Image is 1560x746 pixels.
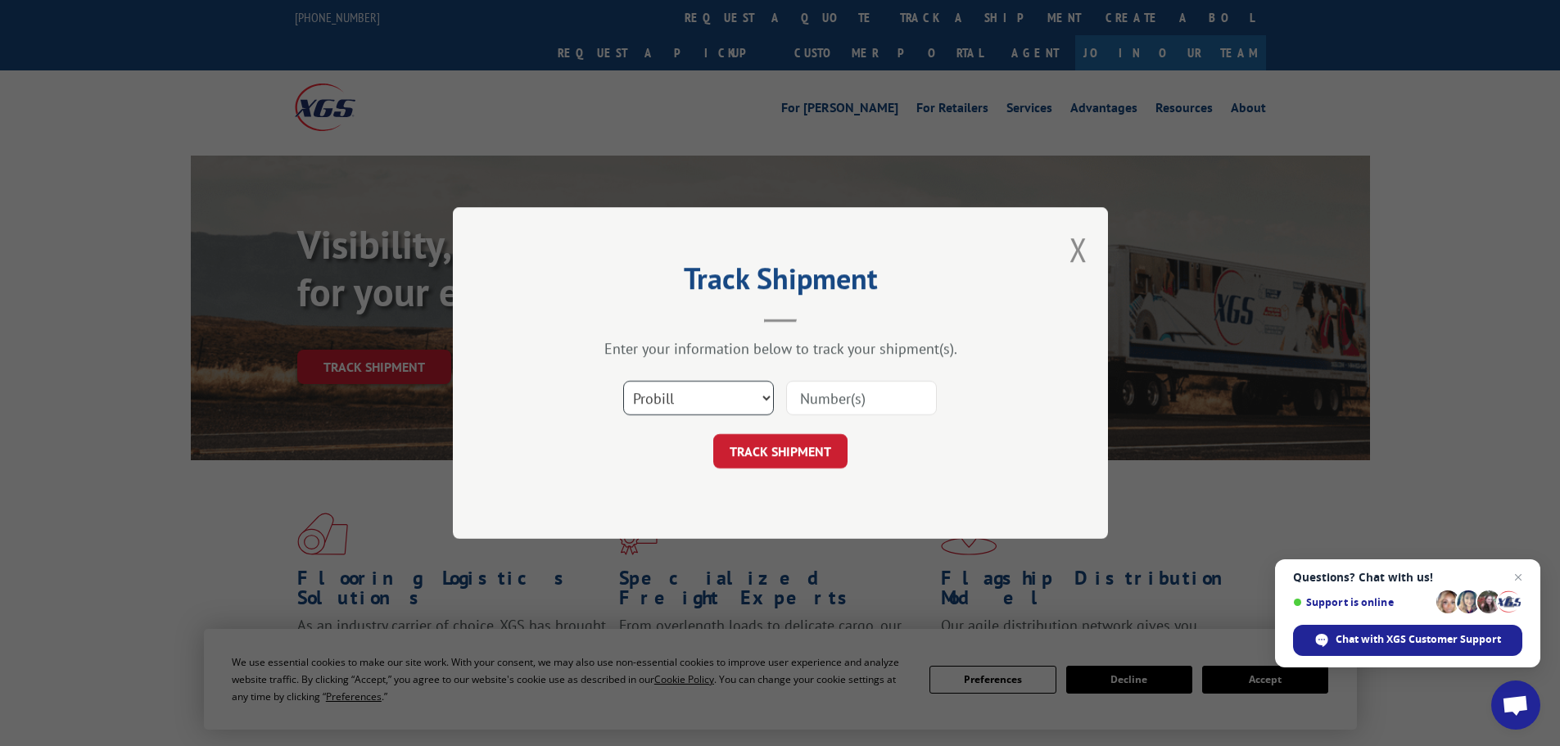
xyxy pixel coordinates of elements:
[1293,596,1431,608] span: Support is online
[1491,680,1540,730] div: Open chat
[1293,571,1522,584] span: Questions? Chat with us!
[535,267,1026,298] h2: Track Shipment
[535,339,1026,358] div: Enter your information below to track your shipment(s).
[1293,625,1522,656] div: Chat with XGS Customer Support
[713,434,848,468] button: TRACK SHIPMENT
[786,381,937,415] input: Number(s)
[1069,228,1087,271] button: Close modal
[1336,632,1501,647] span: Chat with XGS Customer Support
[1508,567,1528,587] span: Close chat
